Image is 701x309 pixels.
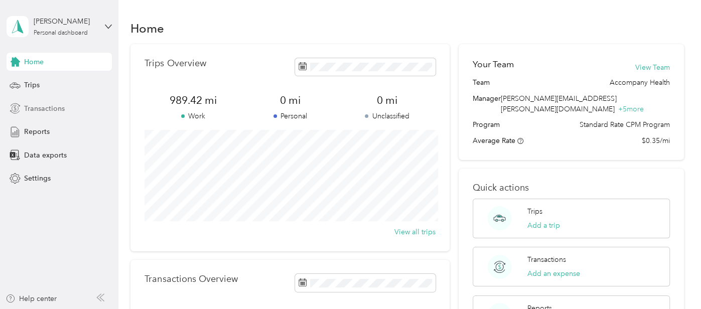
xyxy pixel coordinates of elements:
[473,58,514,71] h2: Your Team
[339,111,436,121] p: Unclassified
[527,268,580,279] button: Add an expense
[6,293,57,304] button: Help center
[145,93,241,107] span: 989.42 mi
[145,111,241,121] p: Work
[473,136,515,145] span: Average Rate
[242,93,339,107] span: 0 mi
[645,253,701,309] iframe: Everlance-gr Chat Button Frame
[473,77,490,88] span: Team
[473,119,500,130] span: Program
[642,135,670,146] span: $0.35/mi
[145,274,237,284] p: Transactions Overview
[145,58,206,69] p: Trips Overview
[580,119,670,130] span: Standard Rate CPM Program
[635,62,670,73] button: View Team
[24,173,51,184] span: Settings
[130,23,164,34] h1: Home
[24,80,40,90] span: Trips
[24,57,44,67] span: Home
[24,126,50,137] span: Reports
[24,150,67,161] span: Data exports
[473,183,670,193] p: Quick actions
[618,105,644,113] span: + 5 more
[242,111,339,121] p: Personal
[527,206,542,217] p: Trips
[394,227,436,237] button: View all trips
[34,30,87,36] div: Personal dashboard
[501,94,617,113] span: [PERSON_NAME][EMAIL_ADDRESS][PERSON_NAME][DOMAIN_NAME]
[339,93,436,107] span: 0 mi
[34,16,96,27] div: [PERSON_NAME]
[610,77,670,88] span: Accompany Health
[473,93,501,114] span: Manager
[527,220,560,231] button: Add a trip
[24,103,65,114] span: Transactions
[527,254,566,265] p: Transactions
